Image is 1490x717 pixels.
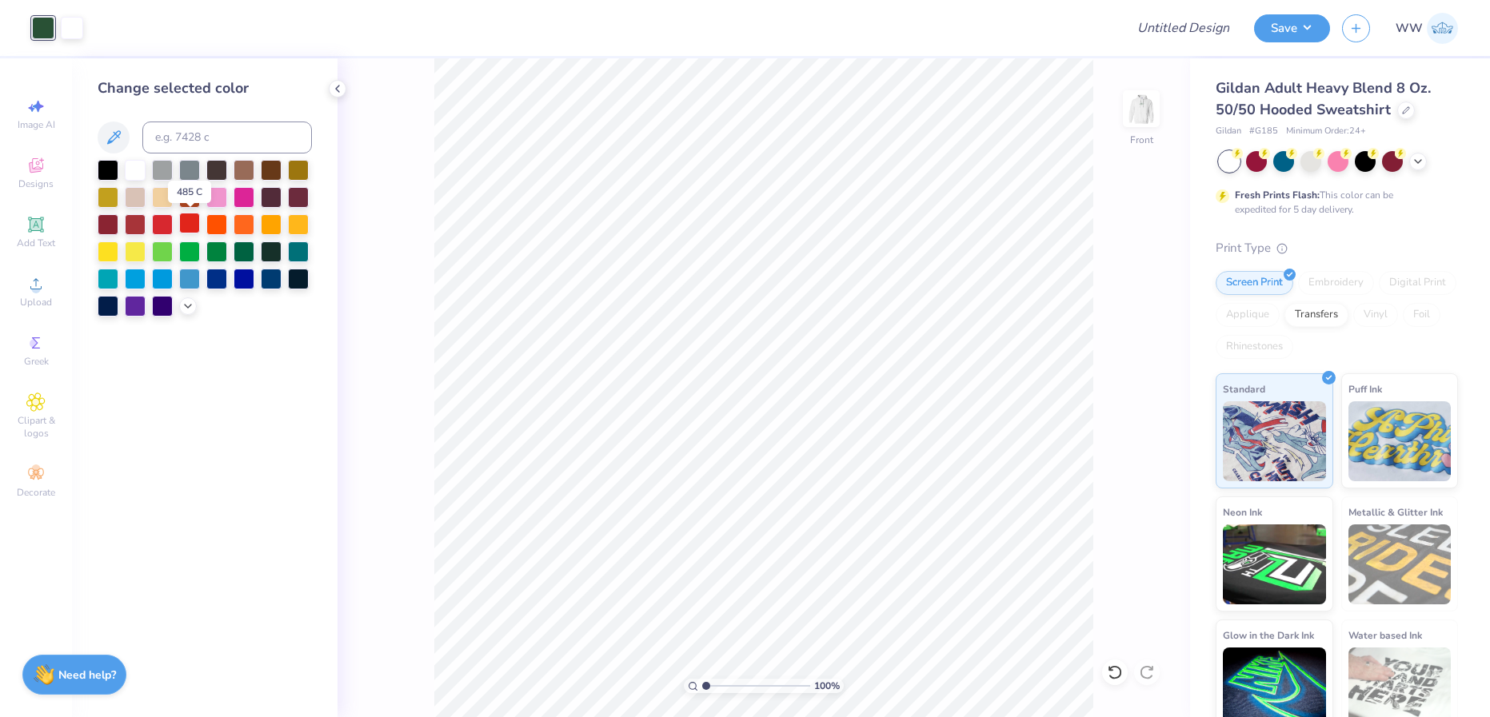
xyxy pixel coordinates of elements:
span: Greek [24,355,49,368]
span: 100 % [814,679,840,693]
span: Image AI [18,118,55,131]
span: WW [1396,19,1423,38]
div: Embroidery [1298,271,1374,295]
a: WW [1396,13,1458,44]
span: Water based Ink [1348,627,1422,643]
img: Metallic & Glitter Ink [1348,524,1452,604]
button: Save [1254,14,1330,42]
span: Add Text [17,237,55,249]
div: Transfers [1284,303,1348,327]
div: Digital Print [1379,271,1456,295]
span: Glow in the Dark Ink [1223,627,1314,643]
span: Minimum Order: 24 + [1286,125,1366,138]
img: Wiro Wink [1427,13,1458,44]
span: Puff Ink [1348,380,1382,397]
span: Neon Ink [1223,504,1262,520]
img: Front [1125,93,1157,125]
span: Gildan Adult Heavy Blend 8 Oz. 50/50 Hooded Sweatshirt [1216,78,1431,119]
img: Neon Ink [1223,524,1326,604]
div: This color can be expedited for 5 day delivery. [1235,188,1432,217]
div: 485 C [168,181,211,203]
span: Clipart & logos [8,414,64,440]
span: Gildan [1216,125,1241,138]
span: Upload [20,296,52,309]
span: # G185 [1249,125,1278,138]
img: Standard [1223,401,1326,481]
span: Designs [18,177,54,190]
div: Print Type [1216,239,1458,257]
div: Change selected color [98,78,312,99]
span: Decorate [17,486,55,499]
strong: Need help? [58,667,116,683]
div: Rhinestones [1216,335,1293,359]
div: Screen Print [1216,271,1293,295]
strong: Fresh Prints Flash: [1235,189,1320,201]
div: Front [1130,133,1153,147]
div: Vinyl [1353,303,1398,327]
input: e.g. 7428 c [142,121,312,153]
img: Puff Ink [1348,401,1452,481]
div: Foil [1403,303,1440,327]
div: Applique [1216,303,1280,327]
input: Untitled Design [1124,12,1242,44]
span: Metallic & Glitter Ink [1348,504,1443,520]
span: Standard [1223,380,1265,397]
